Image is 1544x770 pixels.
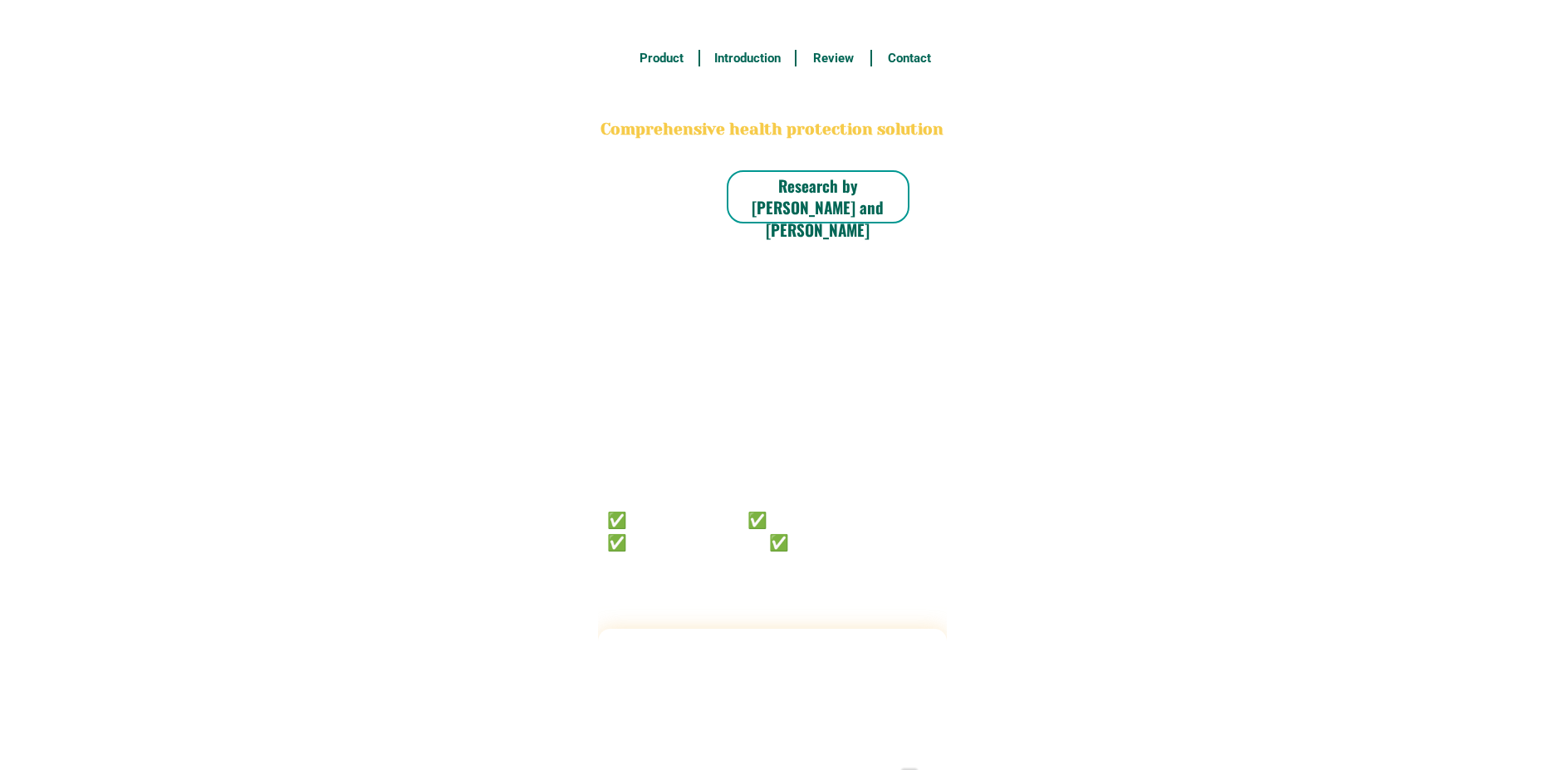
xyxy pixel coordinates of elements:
h6: Contact [881,49,938,68]
h6: ✅ 𝙰𝚗𝚝𝚒 𝙲𝚊𝚗𝚌𝚎𝚛 ✅ 𝙰𝚗𝚝𝚒 𝚂𝚝𝚛𝚘𝚔𝚎 ✅ 𝙰𝚗𝚝𝚒 𝙳𝚒𝚊𝚋𝚎𝚝𝚒𝚌 ✅ 𝙳𝚒𝚊𝚋𝚎𝚝𝚎𝚜 [607,508,891,552]
h6: Introduction [708,49,786,68]
h2: BONA VITA COFFEE [598,80,947,119]
h2: Comprehensive health protection solution [598,118,947,142]
h3: FREE SHIPPING NATIONWIDE [598,9,947,34]
h6: Research by [PERSON_NAME] and [PERSON_NAME] [727,174,909,241]
h6: Review [806,49,862,68]
h6: Product [633,49,689,68]
h2: FAKE VS ORIGINAL [598,642,947,686]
